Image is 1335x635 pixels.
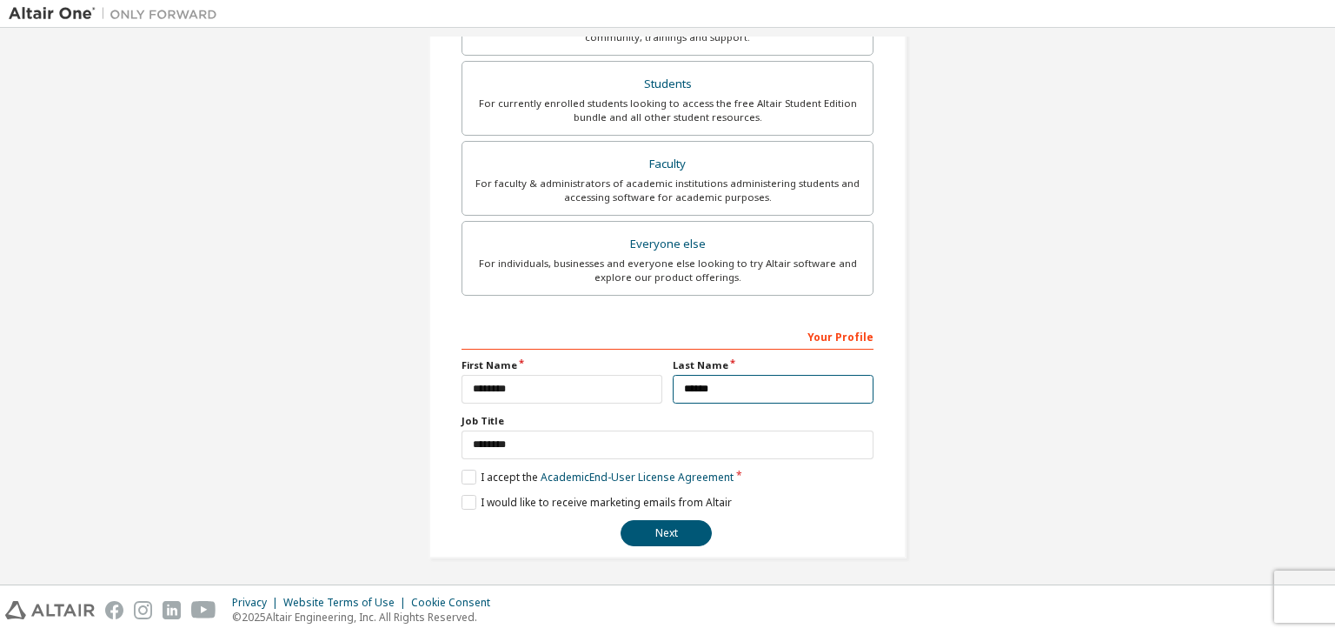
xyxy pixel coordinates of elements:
[473,72,862,97] div: Students
[411,596,501,610] div: Cookie Consent
[462,358,662,372] label: First Name
[134,601,152,619] img: instagram.svg
[473,97,862,124] div: For currently enrolled students looking to access the free Altair Student Edition bundle and all ...
[541,470,734,485] a: Academic End-User License Agreement
[673,358,873,372] label: Last Name
[462,495,732,510] label: I would like to receive marketing emails from Altair
[621,520,712,546] button: Next
[462,322,873,350] div: Your Profile
[473,177,862,204] div: For faculty & administrators of academic institutions administering students and accessing softwa...
[105,601,123,619] img: facebook.svg
[283,596,411,610] div: Website Terms of Use
[163,601,181,619] img: linkedin.svg
[462,414,873,428] label: Job Title
[473,152,862,177] div: Faculty
[473,232,862,257] div: Everyone else
[473,257,862,284] div: For individuals, businesses and everyone else looking to try Altair software and explore our prod...
[191,601,216,619] img: youtube.svg
[232,610,501,625] p: © 2025 Altair Engineering, Inc. All Rights Reserved.
[5,601,95,619] img: altair_logo.svg
[9,5,226,23] img: Altair One
[232,596,283,610] div: Privacy
[462,470,734,485] label: I accept the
